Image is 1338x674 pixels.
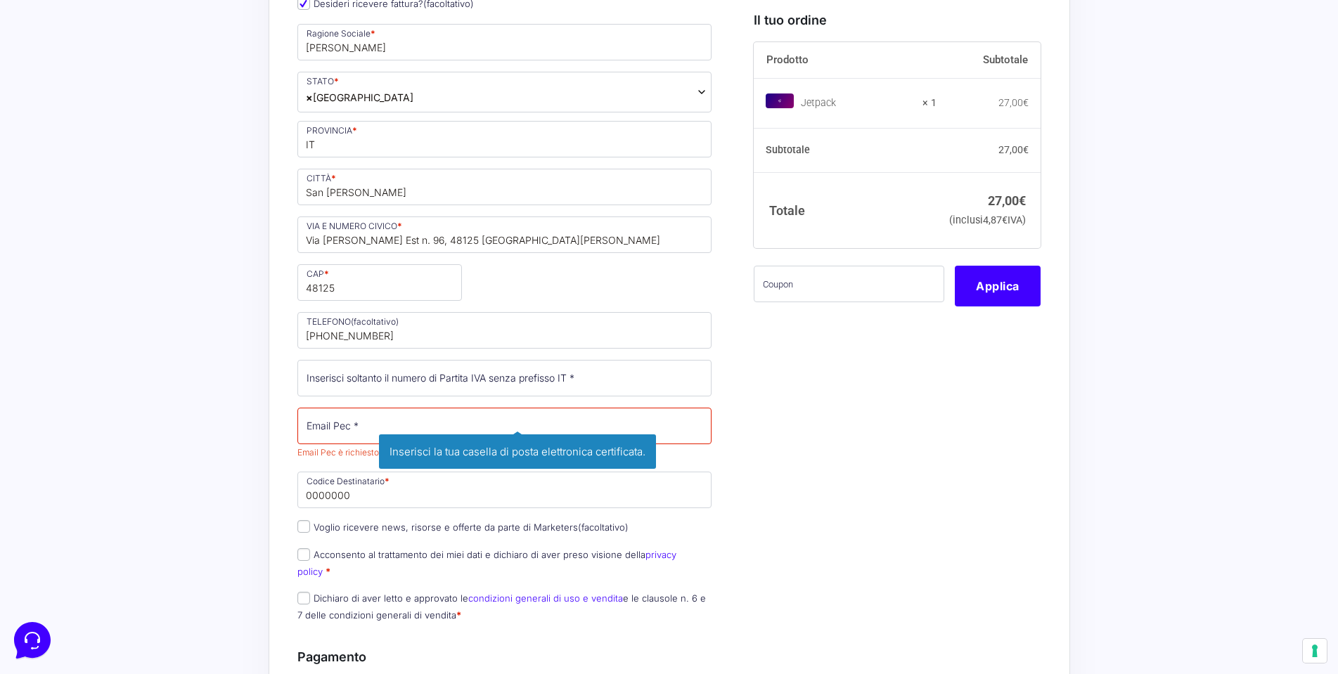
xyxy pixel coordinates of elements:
span: € [1019,193,1026,208]
img: dark [67,79,96,107]
span: Le tue conversazioni [22,56,120,67]
p: Home [42,471,66,484]
h3: Il tuo ordine [754,11,1041,30]
input: Cerca un articolo... [32,205,230,219]
strong: × 1 [922,96,937,110]
input: VIA E NUMERO CIVICO * [297,216,712,253]
a: condizioni generali di uso e vendita [468,592,623,604]
button: Le tue preferenze relative al consenso per le tecnologie di tracciamento [1303,639,1327,663]
p: Aiuto [217,471,237,484]
button: Applica [955,266,1041,306]
small: (inclusi IVA) [949,214,1026,226]
th: Prodotto [754,42,937,79]
iframe: Customerly Messenger Launcher [11,619,53,661]
a: Apri Centro Assistenza [150,174,259,186]
img: dark [22,79,51,107]
img: dark [45,79,73,107]
label: Acconsento al trattamento dei miei dati e dichiaro di aver preso visione della [297,549,676,576]
input: CAP * [297,264,462,301]
button: Messaggi [98,451,184,484]
input: Inserisci soltanto il numero di Partita IVA senza prefisso IT * [297,360,712,396]
h3: Pagamento [297,647,712,666]
bdi: 27,00 [988,193,1026,208]
span: Italia [306,90,413,105]
label: Dichiaro di aver letto e approvato le e le clausole n. 6 e 7 delle condizioni generali di vendita [297,592,706,620]
span: € [1002,214,1008,226]
input: PROVINCIA * [297,121,712,157]
th: Subtotale [937,42,1041,79]
span: (facoltativo) [578,521,629,533]
img: Jetpack [766,93,794,108]
div: Jetpack [801,96,913,110]
span: Italia [297,72,712,112]
input: Dichiaro di aver letto e approvato lecondizioni generali di uso e venditae le clausole n. 6 e 7 d... [297,592,310,604]
input: Acconsento al trattamento dei miei dati e dichiaro di aver preso visione dellaprivacy policy [297,548,310,561]
input: Ragione Sociale * [297,24,712,60]
h2: Ciao da Marketers 👋 [11,11,236,34]
label: Voglio ricevere news, risorse e offerte da parte di Marketers [297,521,629,533]
input: Coupon [754,266,944,302]
span: € [1023,144,1029,155]
th: Totale [754,173,937,248]
span: Trova una risposta [22,174,110,186]
span: Email Pec è richiesto [297,447,379,458]
button: Home [11,451,98,484]
bdi: 27,00 [998,97,1029,108]
p: Messaggi [122,471,160,484]
a: privacy policy [297,549,676,576]
input: Codice Destinatario * [297,472,712,508]
span: Inserisci la tua casella di posta elettronica certificata. [379,434,656,469]
button: Aiuto [184,451,270,484]
span: € [1023,97,1029,108]
button: Inizia una conversazione [22,118,259,146]
input: Voglio ricevere news, risorse e offerte da parte di Marketers(facoltativo) [297,520,310,533]
span: × [306,90,313,105]
span: 4,87 [983,214,1008,226]
input: Email Pec * [297,408,712,444]
th: Subtotale [754,128,937,173]
input: CITTÀ * [297,169,712,205]
span: Inizia una conversazione [91,127,207,138]
input: TELEFONO [297,312,712,349]
bdi: 27,00 [998,144,1029,155]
